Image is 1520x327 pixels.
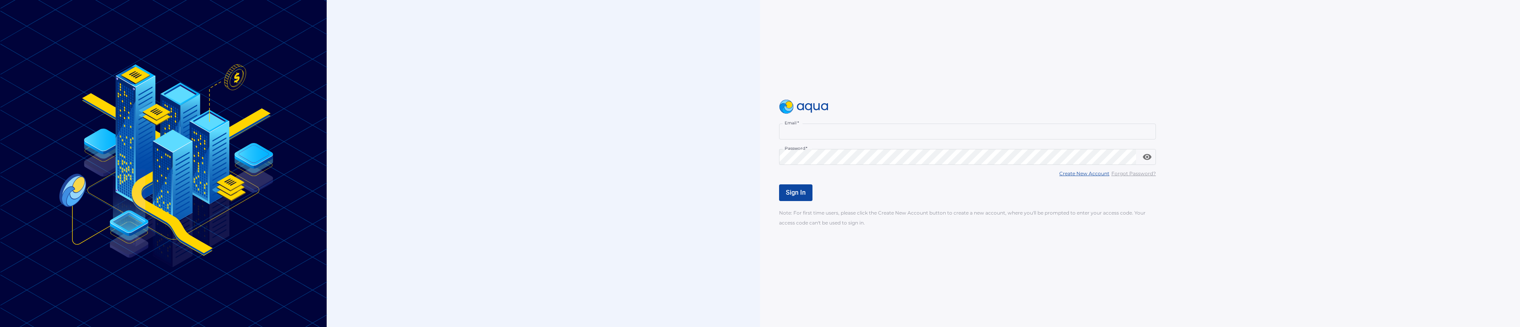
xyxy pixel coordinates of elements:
[779,184,812,201] button: Sign In
[785,145,807,151] label: Password
[1059,170,1109,176] u: Create New Account
[1111,170,1156,176] u: Forgot Password?
[786,189,806,196] span: Sign In
[779,100,828,114] img: logo
[1139,149,1155,165] button: toggle password visibility
[785,120,799,126] label: Email
[779,210,1146,226] span: Note: For first time users, please click the Create New Account button to create a new account, w...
